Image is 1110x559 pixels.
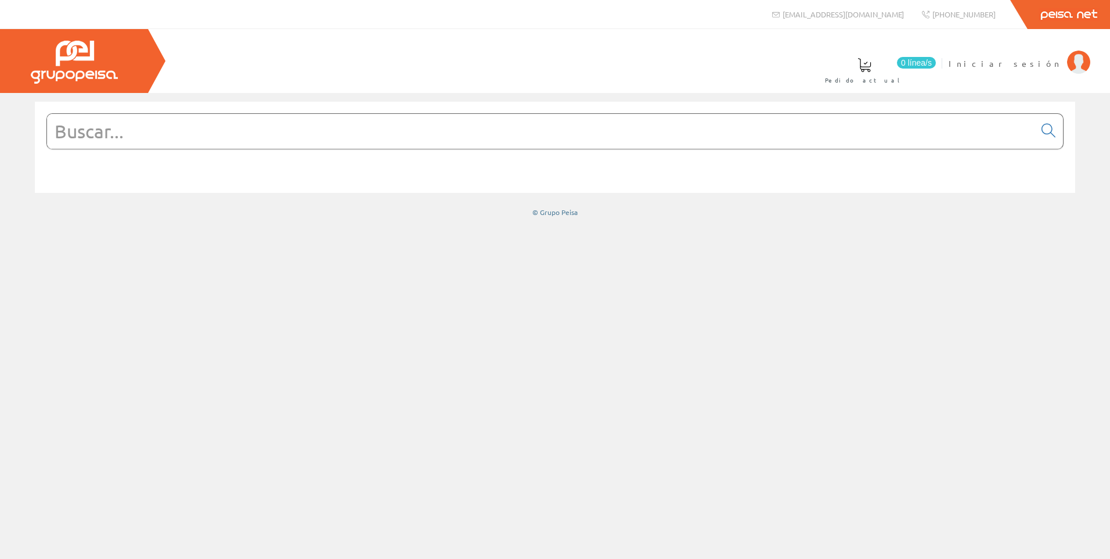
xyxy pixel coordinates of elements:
img: Grupo Peisa [31,41,118,84]
span: 0 línea/s [897,57,936,69]
input: Buscar... [47,114,1035,149]
span: Pedido actual [825,74,904,86]
span: Iniciar sesión [949,58,1061,69]
a: Iniciar sesión [949,48,1090,59]
span: [PHONE_NUMBER] [932,9,996,19]
span: [EMAIL_ADDRESS][DOMAIN_NAME] [783,9,904,19]
div: © Grupo Peisa [35,207,1075,217]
